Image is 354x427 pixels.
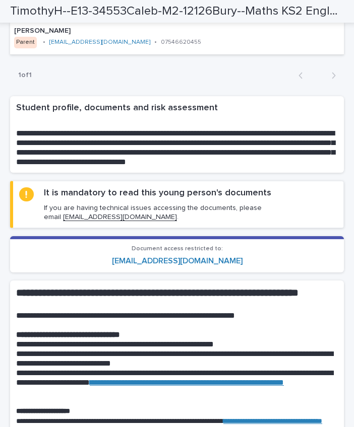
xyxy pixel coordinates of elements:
a: [EMAIL_ADDRESS][DOMAIN_NAME] [112,257,243,265]
p: • [154,39,157,46]
a: 07546620455 [161,39,201,45]
p: • [43,39,45,46]
div: Parent [14,37,37,48]
h2: Student profile, documents and risk assessment [16,102,338,114]
h2: TimothyH--E13-34553Caleb-M2-12126Bury--Maths KS2 English KS2 Science KS2 English KS1 Maths KS1 Sc... [10,4,340,19]
p: 1 of 1 [10,63,40,88]
a: [EMAIL_ADDRESS][DOMAIN_NAME] [49,39,150,45]
button: Next [317,71,344,80]
button: Back [290,71,317,80]
p: If you are having technical issues accessing the documents, please email . [44,203,337,222]
a: [PERSON_NAME]Parent•[EMAIL_ADDRESS][DOMAIN_NAME]•07546620455 [10,23,344,55]
h2: It is mandatory to read this young person's documents [44,187,271,199]
p: [PERSON_NAME] [14,27,258,35]
span: Document access restricted to: [132,246,223,252]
